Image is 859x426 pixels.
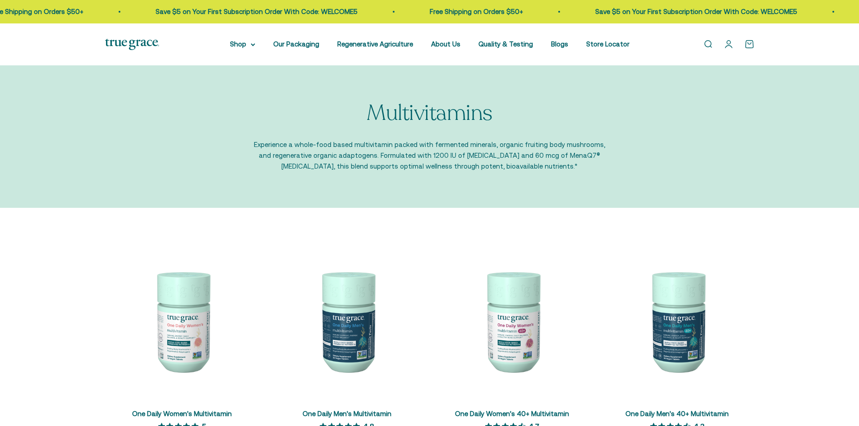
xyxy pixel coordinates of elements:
[156,6,358,17] p: Save $5 on Your First Subscription Order With Code: WELCOME5
[455,410,569,417] a: One Daily Women's 40+ Multivitamin
[478,40,533,48] a: Quality & Testing
[551,40,568,48] a: Blogs
[435,244,589,398] img: Daily Multivitamin for Immune Support, Energy, Daily Balance, and Healthy Bone Support* Vitamin A...
[303,410,391,417] a: One Daily Men's Multivitamin
[337,40,413,48] a: Regenerative Agriculture
[595,6,797,17] p: Save $5 on Your First Subscription Order With Code: WELCOME5
[254,139,606,172] p: Experience a whole-food based multivitamin packed with fermented minerals, organic fruiting body ...
[586,40,629,48] a: Store Locator
[600,244,754,398] img: One Daily Men's 40+ Multivitamin
[230,39,255,50] summary: Shop
[431,40,460,48] a: About Us
[273,40,319,48] a: Our Packaging
[625,410,729,417] a: One Daily Men's 40+ Multivitamin
[270,244,424,398] img: One Daily Men's Multivitamin
[132,410,232,417] a: One Daily Women's Multivitamin
[367,101,492,125] p: Multivitamins
[105,244,259,398] img: We select ingredients that play a concrete role in true health, and we include them at effective ...
[430,8,523,15] a: Free Shipping on Orders $50+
